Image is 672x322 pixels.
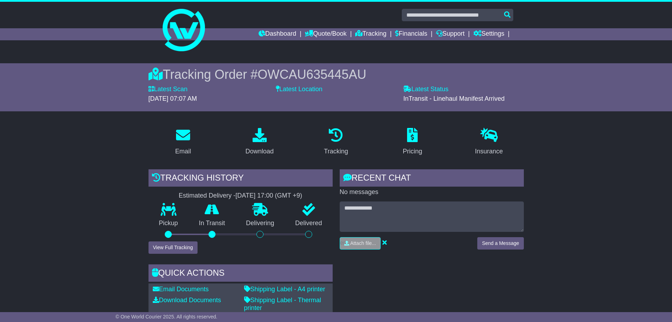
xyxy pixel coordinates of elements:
a: Quote/Book [305,28,346,40]
a: Download Documents [153,297,221,304]
a: Download [241,125,278,159]
a: Financials [395,28,427,40]
div: Tracking [324,147,348,156]
div: Email [175,147,191,156]
a: Insurance [471,125,508,159]
a: Email [170,125,195,159]
div: Pricing [403,147,422,156]
span: InTransit - Linehaul Manifest Arrived [403,95,504,102]
p: Pickup [149,219,189,227]
a: Email Documents [153,286,209,293]
div: Tracking Order # [149,67,524,82]
div: Estimated Delivery - [149,192,333,200]
label: Latest Location [276,86,322,93]
button: View Full Tracking [149,241,198,254]
span: © One World Courier 2025. All rights reserved. [116,314,218,320]
a: Shipping Label - Thermal printer [244,297,321,311]
a: Tracking [355,28,386,40]
div: Insurance [475,147,503,156]
a: Tracking [319,125,352,159]
p: Delivering [236,219,285,227]
p: Delivered [285,219,333,227]
div: Tracking history [149,169,333,188]
div: Download [246,147,274,156]
div: RECENT CHAT [340,169,524,188]
a: Support [436,28,465,40]
a: Shipping Label - A4 printer [244,286,325,293]
a: Pricing [398,125,427,159]
span: OWCAU635445AU [258,67,366,82]
p: No messages [340,188,524,196]
button: Send a Message [477,237,523,250]
a: Settings [473,28,504,40]
p: In Transit [188,219,236,227]
a: Dashboard [259,28,296,40]
span: [DATE] 07:07 AM [149,95,197,102]
label: Latest Scan [149,86,188,93]
label: Latest Status [403,86,448,93]
div: [DATE] 17:00 (GMT +9) [236,192,302,200]
div: Quick Actions [149,264,333,283]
